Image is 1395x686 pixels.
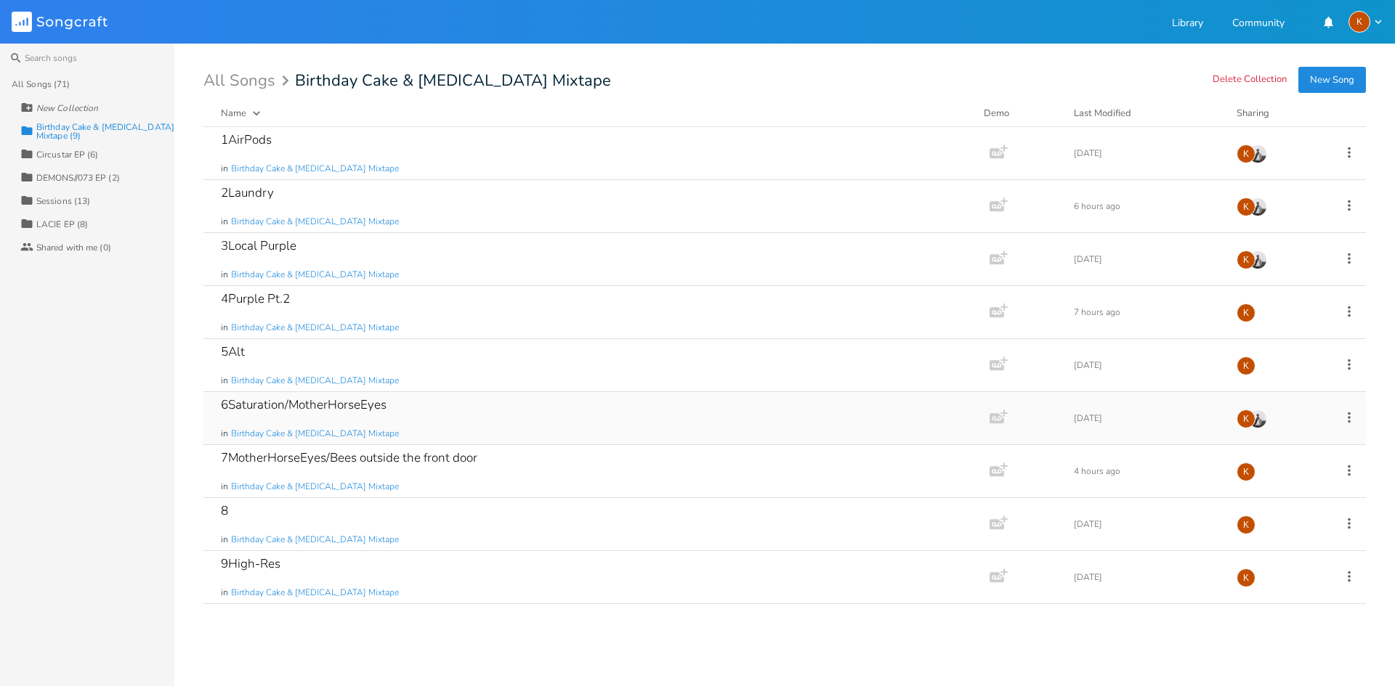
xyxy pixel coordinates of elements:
img: Costa Tzoytzoyrakos [1248,409,1267,428]
div: [DATE] [1074,361,1219,369]
div: 8 [221,505,228,517]
span: Birthday Cake & [MEDICAL_DATA] Mixtape [295,73,611,89]
div: 2Laundry [221,187,274,199]
div: Kat [1348,11,1370,33]
button: Delete Collection [1213,74,1287,86]
span: in [221,375,228,387]
div: Shared with me (0) [36,243,111,252]
span: in [221,587,228,599]
button: Last Modified [1074,106,1219,121]
span: in [221,428,228,440]
span: in [221,269,228,281]
span: in [221,163,228,175]
div: 5Alt [221,346,245,358]
div: Kat [1237,515,1255,534]
div: Circustar EP (6) [36,150,99,159]
img: Costa Tzoytzoyrakos [1248,250,1267,269]
div: 4Purple Pt.2 [221,293,290,305]
button: Name [221,106,966,121]
a: Community [1232,18,1285,30]
div: 3Local Purple [221,240,296,252]
div: Sessions (13) [36,197,90,205]
div: Kat [1237,568,1255,587]
div: 6Saturation/MotherHorseEyes [221,399,387,411]
img: Costa Tzoytzoyrakos [1248,197,1267,216]
div: Kat [1237,144,1255,163]
a: Library [1172,18,1203,30]
div: 7 hours ago [1074,308,1219,317]
div: 1AirPods [221,134,272,146]
div: 9High-Res [221,558,280,570]
span: Birthday Cake & [MEDICAL_DATA] Mixtape [231,216,399,228]
div: Name [221,107,246,120]
span: in [221,322,228,334]
div: All Songs [203,74,294,88]
button: New Song [1298,67,1366,93]
div: Kat [1237,462,1255,481]
div: Kat [1237,197,1255,216]
div: New Collection [36,104,98,113]
span: in [221,481,228,493]
div: Kat [1237,303,1255,322]
span: Birthday Cake & [MEDICAL_DATA] Mixtape [231,534,399,546]
span: Birthday Cake & [MEDICAL_DATA] Mixtape [231,428,399,440]
div: Kat [1237,356,1255,375]
div: [DATE] [1074,255,1219,264]
span: Birthday Cake & [MEDICAL_DATA] Mixtape [231,587,399,599]
div: 4 hours ago [1074,467,1219,475]
span: in [221,534,228,546]
span: Birthday Cake & [MEDICAL_DATA] Mixtape [231,481,399,493]
div: Last Modified [1074,107,1131,120]
div: All Songs (71) [12,80,70,89]
div: Birthday Cake & [MEDICAL_DATA] Mixtape (9) [36,123,174,140]
div: [DATE] [1074,149,1219,158]
div: [DATE] [1074,573,1219,581]
div: 6 hours ago [1074,202,1219,211]
img: Costa Tzoytzoyrakos [1248,144,1267,163]
div: Sharing [1237,106,1324,121]
div: [DATE] [1074,414,1219,422]
div: DEMONS//073 EP (2) [36,173,120,182]
div: Kat [1237,250,1255,269]
div: Demo [984,106,1056,121]
div: LACIE EP (8) [36,220,88,229]
div: [DATE] [1074,520,1219,528]
span: Birthday Cake & [MEDICAL_DATA] Mixtape [231,322,399,334]
span: in [221,216,228,228]
span: Birthday Cake & [MEDICAL_DATA] Mixtape [231,269,399,281]
button: K [1348,11,1383,33]
div: 7MotherHorseEyes/Bees outside the front door [221,452,477,464]
span: Birthday Cake & [MEDICAL_DATA] Mixtape [231,163,399,175]
span: Birthday Cake & [MEDICAL_DATA] Mixtape [231,375,399,387]
div: Kat [1237,409,1255,428]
